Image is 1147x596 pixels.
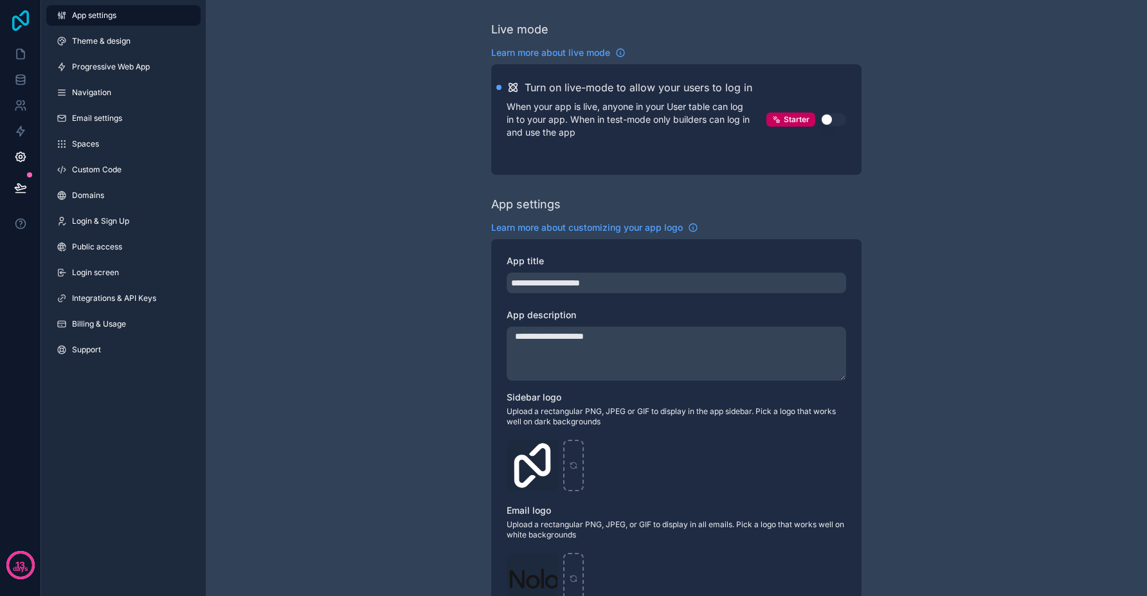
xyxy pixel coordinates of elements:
[46,185,201,206] a: Domains
[46,288,201,309] a: Integrations & API Keys
[491,195,561,213] div: App settings
[72,242,122,252] span: Public access
[507,519,846,540] span: Upload a rectangular PNG, JPEG, or GIF to display in all emails. Pick a logo that works well on w...
[72,190,104,201] span: Domains
[784,114,809,125] span: Starter
[15,559,25,572] p: 13
[72,345,101,355] span: Support
[72,267,119,278] span: Login screen
[507,309,576,320] span: App description
[46,211,201,231] a: Login & Sign Up
[72,113,122,123] span: Email settings
[72,87,111,98] span: Navigation
[46,134,201,154] a: Spaces
[507,100,766,139] p: When your app is live, anyone in your User table can log in to your app. When in test-mode only b...
[72,139,99,149] span: Spaces
[491,21,548,39] div: Live mode
[46,82,201,103] a: Navigation
[507,392,561,402] span: Sidebar logo
[13,564,28,574] p: days
[72,62,150,72] span: Progressive Web App
[491,46,626,59] a: Learn more about live mode
[525,80,752,95] h2: Turn on live-mode to allow your users to log in
[46,262,201,283] a: Login screen
[72,319,126,329] span: Billing & Usage
[72,216,129,226] span: Login & Sign Up
[46,237,201,257] a: Public access
[507,255,544,266] span: App title
[72,36,131,46] span: Theme & design
[46,108,201,129] a: Email settings
[46,31,201,51] a: Theme & design
[491,221,683,234] span: Learn more about customizing your app logo
[491,221,698,234] a: Learn more about customizing your app logo
[46,57,201,77] a: Progressive Web App
[72,165,122,175] span: Custom Code
[72,10,116,21] span: App settings
[507,505,551,516] span: Email logo
[46,159,201,180] a: Custom Code
[491,46,610,59] span: Learn more about live mode
[46,339,201,360] a: Support
[46,5,201,26] a: App settings
[507,406,846,427] span: Upload a rectangular PNG, JPEG or GIF to display in the app sidebar. Pick a logo that works well ...
[46,314,201,334] a: Billing & Usage
[72,293,156,303] span: Integrations & API Keys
